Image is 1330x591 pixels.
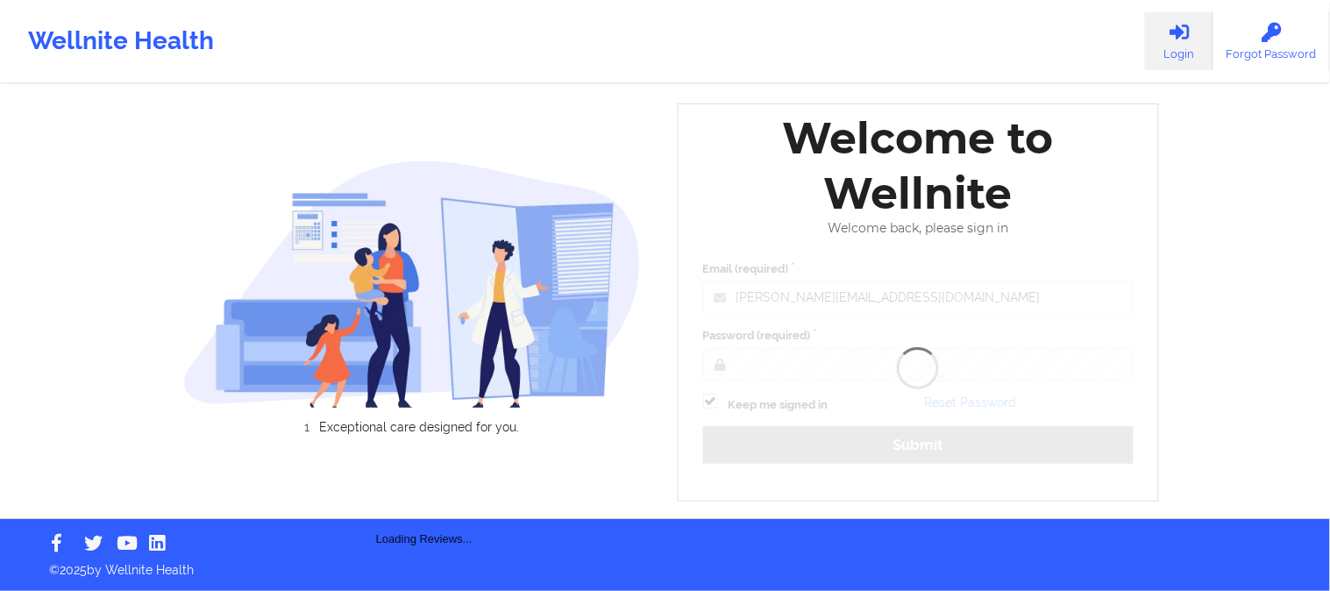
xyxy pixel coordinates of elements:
div: Loading Reviews... [183,464,665,548]
a: Forgot Password [1213,12,1330,70]
div: Welcome to Wellnite [691,110,1147,221]
a: Login [1145,12,1213,70]
div: Welcome back, please sign in [691,221,1147,236]
img: wellnite-auth-hero_200.c722682e.png [183,160,641,408]
p: © 2025 by Wellnite Health [37,549,1293,579]
li: Exceptional care designed for you. [199,420,641,434]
